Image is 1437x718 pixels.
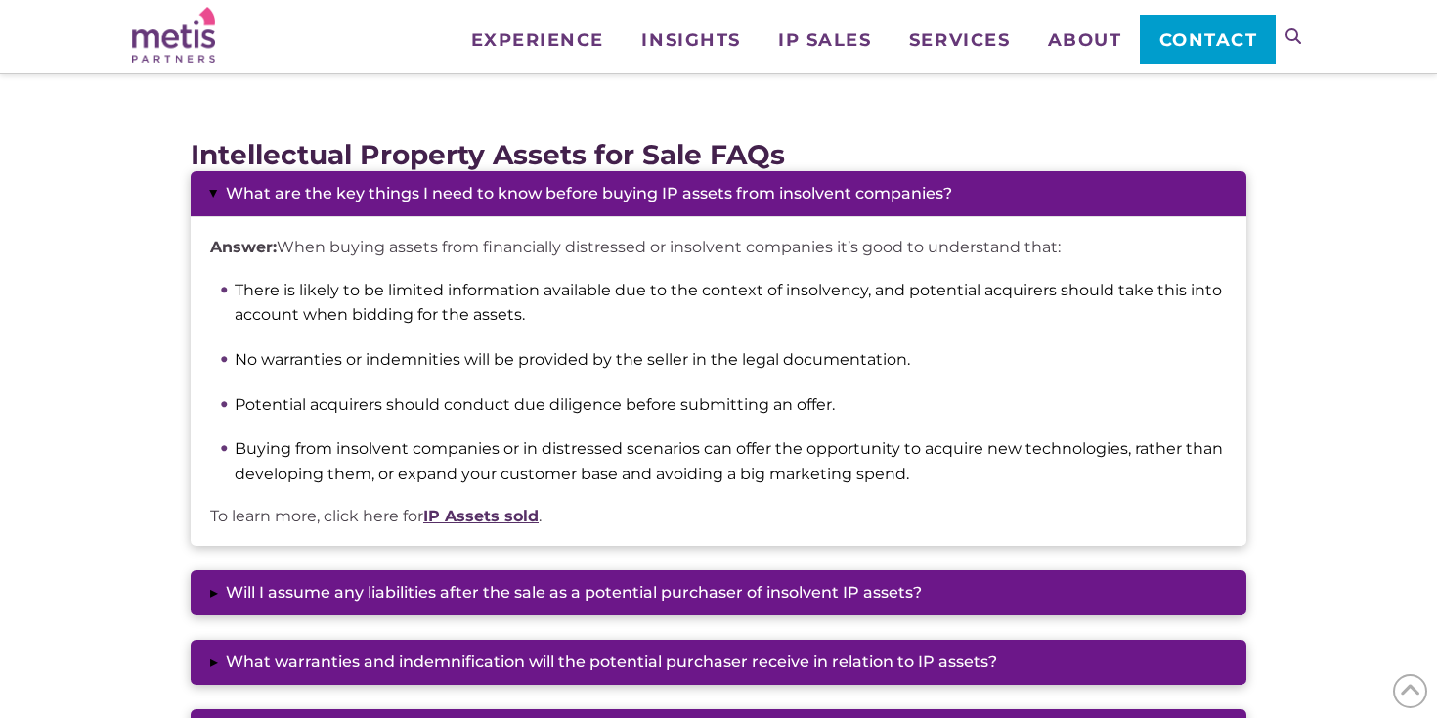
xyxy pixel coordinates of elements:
li: There is likely to be limited information available due to the context of insolvency, and potenti... [235,278,1227,328]
span: About [1048,31,1122,49]
p: When buying assets from financially distressed or insolvent companies it’s good to understand that: [210,237,1227,257]
span: Services [909,31,1010,49]
button: ▸Will I assume any liabilities after the sale as a potential purchaser of insolvent IP assets? [191,570,1246,615]
strong: Intellectual Property Assets for Sale FAQs [191,138,785,171]
li: Potential acquirers should conduct due diligence before submitting an offer. [235,392,1227,418]
a: IP Assets sold [423,507,539,525]
span: IP Sales [778,31,871,49]
button: ▸What are the key things I need to know before buying IP assets from insolvent companies? [191,171,1246,216]
span: Experience [471,31,604,49]
p: To learn more, click here for . [210,506,1227,526]
strong: Answer: [210,238,277,256]
button: ▸What warranties and indemnification will the potential purchaser receive in relation to IP assets? [191,640,1246,685]
span: Back to Top [1393,674,1427,708]
a: Contact [1140,15,1276,64]
img: Metis Partners [132,7,215,63]
span: Contact [1159,31,1258,49]
li: No warranties or indemnities will be provided by the seller in the legal documentation. [235,347,1227,373]
li: Buying from insolvent companies or in distressed scenarios can offer the opportunity to acquire n... [235,436,1227,486]
span: Insights [641,31,740,49]
div: ▸What are the key things I need to know before buying IP assets from insolvent companies? [191,216,1246,547]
